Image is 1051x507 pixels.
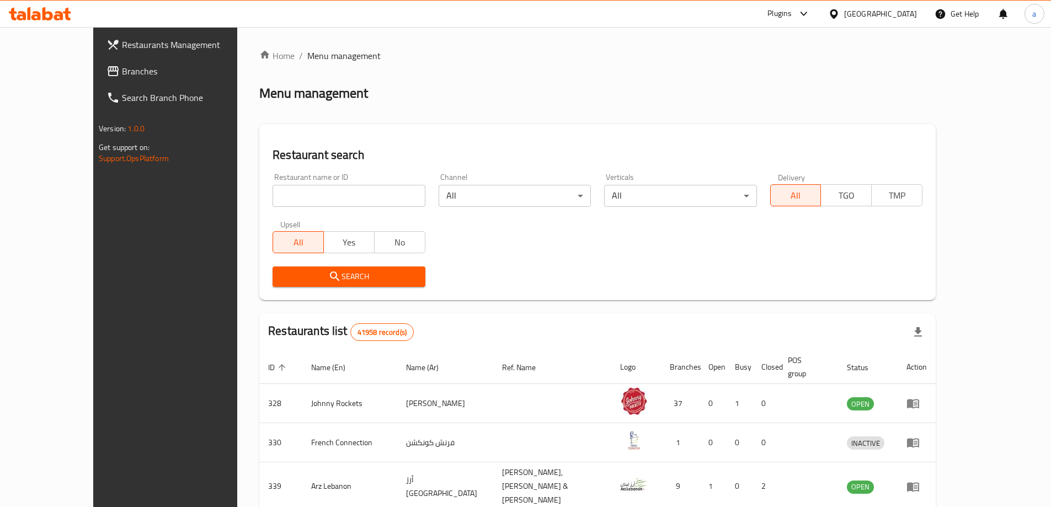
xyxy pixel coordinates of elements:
span: POS group [788,354,825,380]
td: 1 [661,423,700,462]
td: 0 [753,384,779,423]
li: / [299,49,303,62]
th: Action [898,350,936,384]
a: Search Branch Phone [98,84,269,111]
label: Upsell [280,220,301,228]
td: French Connection [302,423,397,462]
span: Get support on: [99,140,150,154]
div: Plugins [767,7,792,20]
span: Name (Ar) [406,361,453,374]
td: 0 [753,423,779,462]
td: 0 [700,423,726,462]
h2: Menu management [259,84,368,102]
span: Yes [328,234,370,250]
img: Johnny Rockets [620,387,648,415]
td: 37 [661,384,700,423]
span: Version: [99,121,126,136]
span: No [379,234,421,250]
span: Menu management [307,49,381,62]
div: All [439,185,591,207]
td: 328 [259,384,302,423]
div: Menu [906,397,927,410]
div: Menu [906,436,927,449]
nav: breadcrumb [259,49,936,62]
div: Menu [906,480,927,493]
span: 1.0.0 [127,121,145,136]
div: OPEN [847,481,874,494]
th: Busy [726,350,753,384]
span: ID [268,361,289,374]
h2: Restaurants list [268,323,414,341]
span: All [278,234,319,250]
img: Arz Lebanon [620,471,648,498]
h2: Restaurant search [273,147,922,163]
th: Closed [753,350,779,384]
span: OPEN [847,481,874,493]
a: Support.OpsPlatform [99,151,169,166]
div: Export file [905,319,931,345]
td: 0 [726,423,753,462]
td: 1 [726,384,753,423]
td: [PERSON_NAME] [397,384,493,423]
span: Restaurants Management [122,38,260,51]
span: Status [847,361,883,374]
td: 0 [700,384,726,423]
span: All [775,188,817,204]
button: No [374,231,425,253]
span: Branches [122,65,260,78]
div: [GEOGRAPHIC_DATA] [844,8,917,20]
span: Search Branch Phone [122,91,260,104]
div: INACTIVE [847,436,884,450]
th: Branches [661,350,700,384]
span: Ref. Name [502,361,550,374]
div: All [604,185,756,207]
input: Search for restaurant name or ID.. [273,185,425,207]
span: 41958 record(s) [351,327,413,338]
button: All [273,231,324,253]
div: OPEN [847,397,874,410]
button: TMP [871,184,922,206]
label: Delivery [778,173,805,181]
a: Restaurants Management [98,31,269,58]
span: INACTIVE [847,437,884,450]
span: Search [281,270,416,284]
button: Search [273,266,425,287]
th: Open [700,350,726,384]
button: TGO [820,184,872,206]
a: Branches [98,58,269,84]
span: a [1032,8,1036,20]
span: TMP [876,188,918,204]
a: Home [259,49,295,62]
button: All [770,184,821,206]
th: Logo [611,350,661,384]
span: Name (En) [311,361,360,374]
button: Yes [323,231,375,253]
td: Johnny Rockets [302,384,397,423]
img: French Connection [620,426,648,454]
span: TGO [825,188,867,204]
span: OPEN [847,398,874,410]
td: فرنش كونكشن [397,423,493,462]
div: Total records count [350,323,414,341]
td: 330 [259,423,302,462]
